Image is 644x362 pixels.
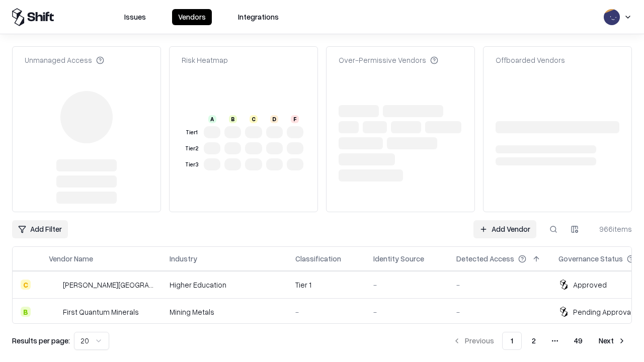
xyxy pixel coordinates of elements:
[566,332,591,350] button: 49
[49,307,59,317] img: First Quantum Minerals
[593,332,632,350] button: Next
[524,332,544,350] button: 2
[170,307,279,317] div: Mining Metals
[295,253,341,264] div: Classification
[373,253,424,264] div: Identity Source
[473,220,536,238] a: Add Vendor
[118,9,152,25] button: Issues
[170,253,197,264] div: Industry
[172,9,212,25] button: Vendors
[373,307,440,317] div: -
[12,335,70,346] p: Results per page:
[49,280,59,290] img: Reichman University
[456,280,542,290] div: -
[373,280,440,290] div: -
[339,55,438,65] div: Over-Permissive Vendors
[295,307,357,317] div: -
[63,280,153,290] div: [PERSON_NAME][GEOGRAPHIC_DATA]
[502,332,522,350] button: 1
[270,115,278,123] div: D
[21,307,31,317] div: B
[558,253,623,264] div: Governance Status
[295,280,357,290] div: Tier 1
[170,280,279,290] div: Higher Education
[291,115,299,123] div: F
[229,115,237,123] div: B
[496,55,565,65] div: Offboarded Vendors
[456,307,542,317] div: -
[184,128,200,137] div: Tier 1
[208,115,216,123] div: A
[12,220,68,238] button: Add Filter
[447,332,632,350] nav: pagination
[21,280,31,290] div: C
[25,55,104,65] div: Unmanaged Access
[250,115,258,123] div: C
[456,253,514,264] div: Detected Access
[573,307,632,317] div: Pending Approval
[63,307,139,317] div: First Quantum Minerals
[184,160,200,169] div: Tier 3
[573,280,607,290] div: Approved
[182,55,228,65] div: Risk Heatmap
[592,224,632,234] div: 966 items
[49,253,93,264] div: Vendor Name
[232,9,285,25] button: Integrations
[184,144,200,153] div: Tier 2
